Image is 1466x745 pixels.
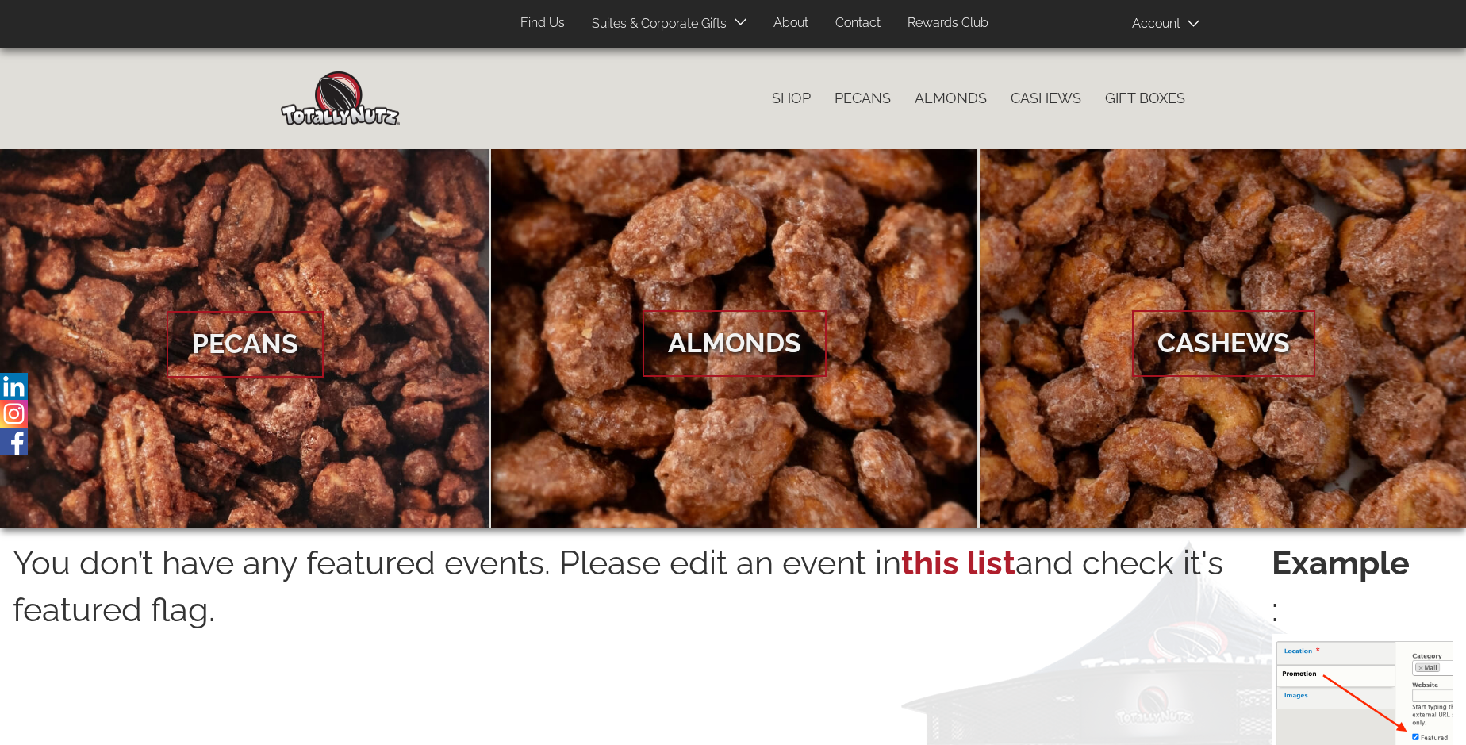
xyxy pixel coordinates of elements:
a: Rewards Club [896,8,1000,39]
span: Pecans [167,311,324,378]
a: Almonds [491,149,978,528]
img: Home [281,71,400,125]
a: Suites & Corporate Gifts [580,9,731,40]
span: Almonds [643,310,827,377]
a: Gift Boxes [1093,82,1197,115]
a: Pecans [823,82,903,115]
a: Contact [823,8,892,39]
a: Cashews [999,82,1093,115]
a: this list [901,543,1015,582]
span: Cashews [1132,310,1315,377]
a: About [762,8,820,39]
a: Find Us [508,8,577,39]
a: Shop [760,82,823,115]
p: You don’t have any featured events. Please edit an event in and check it's featured flag. [13,540,1272,739]
strong: Example [1272,540,1453,586]
a: Almonds [903,82,999,115]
